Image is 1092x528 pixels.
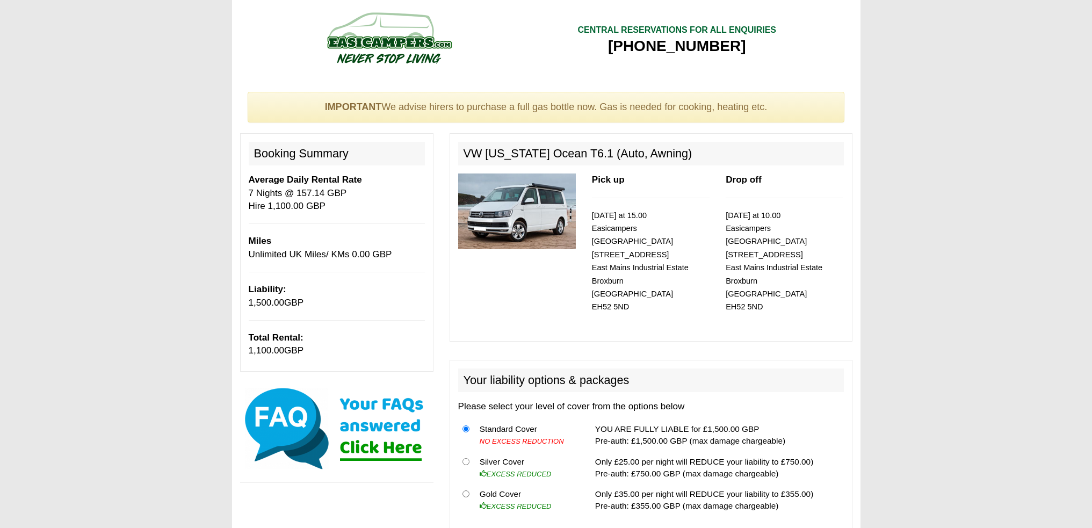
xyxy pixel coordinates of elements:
[287,8,491,67] img: campers-checkout-logo.png
[726,175,761,185] b: Drop off
[458,400,844,413] p: Please select your level of cover from the options below
[475,419,578,452] td: Standard Cover
[325,102,382,112] strong: IMPORTANT
[249,173,425,213] p: 7 Nights @ 157.14 GBP Hire 1,100.00 GBP
[458,173,576,249] img: 315.jpg
[458,368,844,392] h2: Your liability options & packages
[577,37,776,56] div: [PHONE_NUMBER]
[726,211,822,312] small: [DATE] at 10.00 Easicampers [GEOGRAPHIC_DATA] [STREET_ADDRESS] East Mains Industrial Estate Broxb...
[480,470,552,478] i: EXCESS REDUCED
[592,175,625,185] b: Pick up
[249,235,425,261] p: Unlimited UK Miles/ KMs 0.00 GBP
[480,502,552,510] i: EXCESS REDUCED
[240,386,433,472] img: Click here for our most common FAQs
[458,142,844,165] h2: VW [US_STATE] Ocean T6.1 (Auto, Awning)
[577,24,776,37] div: CENTRAL RESERVATIONS FOR ALL ENQUIRIES
[249,345,285,356] span: 1,100.00
[249,332,303,343] b: Total Rental:
[249,236,272,246] b: Miles
[480,437,564,445] i: NO EXCESS REDUCTION
[591,419,844,452] td: YOU ARE FULLY LIABLE for £1,500.00 GBP Pre-auth: £1,500.00 GBP (max damage chargeable)
[249,284,286,294] b: Liability:
[249,331,425,358] p: GBP
[249,175,362,185] b: Average Daily Rental Rate
[591,484,844,516] td: Only £35.00 per night will REDUCE your liability to £355.00) Pre-auth: £355.00 GBP (max damage ch...
[475,451,578,484] td: Silver Cover
[248,92,845,123] div: We advise hirers to purchase a full gas bottle now. Gas is needed for cooking, heating etc.
[475,484,578,516] td: Gold Cover
[591,451,844,484] td: Only £25.00 per night will REDUCE your liability to £750.00) Pre-auth: £750.00 GBP (max damage ch...
[592,211,689,312] small: [DATE] at 15.00 Easicampers [GEOGRAPHIC_DATA] [STREET_ADDRESS] East Mains Industrial Estate Broxb...
[249,283,425,309] p: GBP
[249,298,285,308] span: 1,500.00
[249,142,425,165] h2: Booking Summary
